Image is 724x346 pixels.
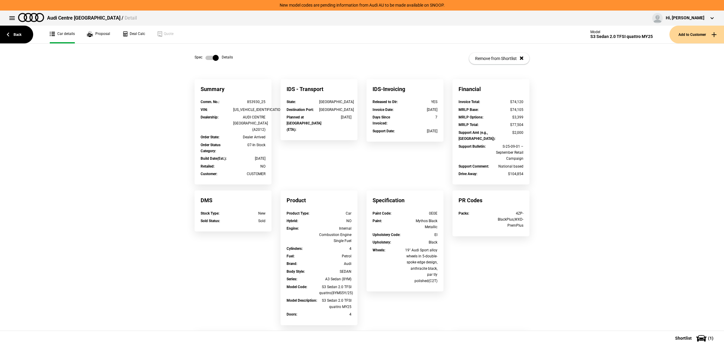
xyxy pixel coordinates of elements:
[319,269,352,275] div: SEDAN
[459,115,483,119] strong: MRLP Options :
[201,156,227,161] strong: Build Date(Est.) :
[122,26,145,43] a: Deal Calc
[287,298,317,303] strong: Model Description :
[201,115,218,119] strong: Dealership :
[18,13,44,22] img: audi.png
[373,108,393,112] strong: Invoice Date :
[373,233,400,237] strong: Upholstery Code :
[281,79,357,99] div: IDS - Transport
[287,100,296,104] strong: State :
[666,15,704,21] div: Hi, [PERSON_NAME]
[319,261,352,267] div: Audi
[233,99,266,105] div: 853930_25
[201,100,219,104] strong: Comm. No. :
[233,107,266,113] div: [US_VEHICLE_IDENTIFICATION_NUMBER]
[491,143,524,162] div: S-25-09-01 – September Retail Campaign
[675,336,692,340] span: Shortlist
[201,219,220,223] strong: Sold Status :
[233,142,266,148] div: 07-In Stock
[373,115,390,125] strong: Days Since Invoiced :
[287,312,297,316] strong: Doors :
[405,232,438,238] div: EI
[319,297,352,310] div: S3 Sedan 2.0 TFSI quattro MY25
[405,210,438,216] div: 0E0E
[287,226,299,231] strong: Engine :
[373,248,385,252] strong: Wheels :
[47,15,137,21] div: Audi Centre [GEOGRAPHIC_DATA] /
[459,211,469,215] strong: Packs :
[491,107,524,113] div: $74,105
[373,240,391,244] strong: Upholstery :
[590,30,653,34] div: Model
[287,269,305,274] strong: Body Style :
[491,99,524,105] div: $74,120
[319,225,352,244] div: Internal Combustion Engine Single Fuel
[125,15,137,21] span: Detail
[453,79,529,99] div: Financial
[233,114,266,133] div: AUDI CENTRE [GEOGRAPHIC_DATA] (A2012)
[233,163,266,169] div: NO
[319,311,352,317] div: 4
[287,254,294,258] strong: Fuel :
[469,53,529,64] button: Remove from Shortlist
[319,210,352,216] div: Car
[195,55,233,61] div: Spec Details
[459,172,477,176] strong: Drive Away :
[373,211,391,215] strong: Paint Code :
[491,163,524,169] div: National based
[373,100,398,104] strong: Released to Dlr :
[319,114,352,120] div: [DATE]
[669,26,724,43] button: Add to Customer
[405,107,438,113] div: [DATE]
[319,276,352,282] div: A3 Sedan (8YM)
[491,210,524,229] div: 4ZP-BlackPlus,WXD-PremPlus
[491,130,524,136] div: $2,000
[201,211,219,215] strong: Stock Type :
[319,284,352,296] div: S3 Sedan 2.0 TFSI quattro(8YMS5Y/25)
[459,108,478,112] strong: MRLP Base :
[287,108,314,112] strong: Destination Port :
[405,99,438,105] div: YES
[453,190,529,210] div: PR Codes
[405,128,438,134] div: [DATE]
[201,143,221,153] strong: Order Status Category :
[459,100,480,104] strong: Invoice Total :
[491,114,524,120] div: $3,399
[201,108,208,112] strong: VIN :
[201,164,214,168] strong: Retailed :
[459,131,495,141] strong: Support Amt (e.g., [GEOGRAPHIC_DATA]) :
[319,246,352,252] div: 4
[367,190,443,210] div: Specification
[405,114,438,120] div: 7
[201,135,219,139] strong: Order State :
[195,79,271,99] div: Summary
[201,172,217,176] strong: Customer :
[491,122,524,128] div: $77,504
[459,123,478,127] strong: MRLP Total :
[319,253,352,259] div: Petrol
[405,218,438,230] div: Mythos Black Metallic
[281,190,357,210] div: Product
[87,26,110,43] a: Proposal
[590,34,653,39] div: S3 Sedan 2.0 TFSI quattro MY25
[319,107,352,113] div: [GEOGRAPHIC_DATA]
[708,336,713,340] span: ( 1 )
[287,247,303,251] strong: Cylinders :
[233,134,266,140] div: Dealer Arrived
[287,211,309,215] strong: Product Type :
[459,144,486,149] strong: Support Bulletin :
[459,164,489,168] strong: Support Comment :
[367,79,443,99] div: IDS-Invoicing
[287,219,298,223] strong: Hybrid :
[405,247,438,284] div: 19" Audi Sport alloy wheels in 5-double- spoke edge design, anthracite black, par tly polished(C2T)
[287,285,307,289] strong: Model Code :
[373,129,395,133] strong: Support Date :
[287,277,297,281] strong: Series :
[195,190,271,210] div: DMS
[233,218,266,224] div: Sold
[50,26,75,43] a: Car details
[491,171,524,177] div: $104,854
[319,99,352,105] div: [GEOGRAPHIC_DATA]
[233,171,266,177] div: CUSTOMER
[666,331,724,346] button: Shortlist(1)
